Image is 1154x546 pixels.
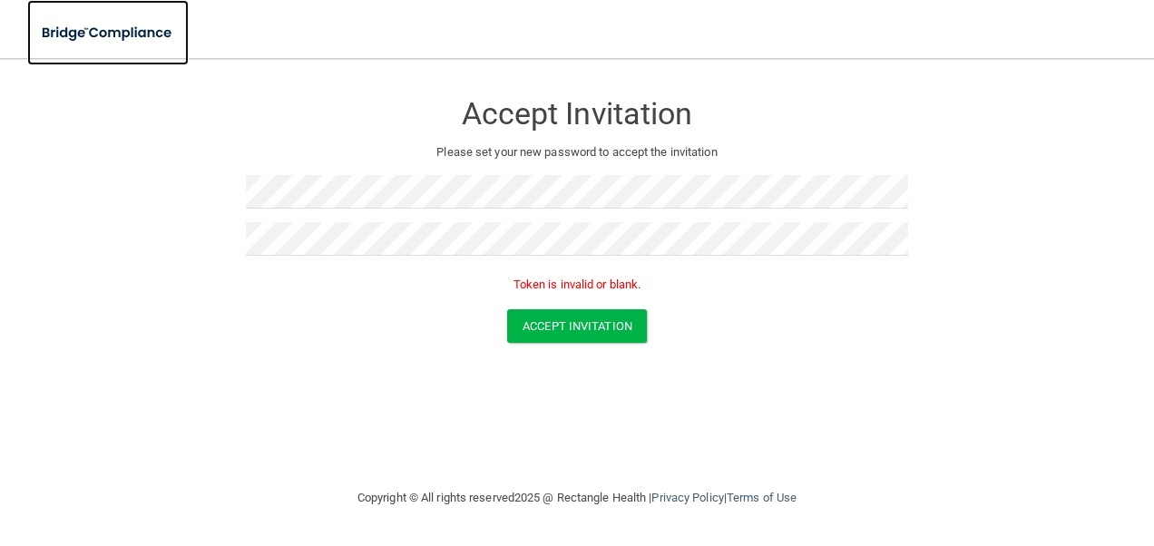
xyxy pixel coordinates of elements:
p: Please set your new password to accept the invitation [259,141,895,163]
iframe: Drift Widget Chat Controller [840,417,1132,490]
a: Privacy Policy [651,491,723,504]
a: Terms of Use [727,491,797,504]
button: Accept Invitation [507,309,647,343]
div: Copyright © All rights reserved 2025 @ Rectangle Health | | [246,469,908,527]
img: bridge_compliance_login_screen.278c3ca4.svg [27,15,189,52]
p: Token is invalid or blank. [246,274,908,296]
h3: Accept Invitation [246,97,908,131]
